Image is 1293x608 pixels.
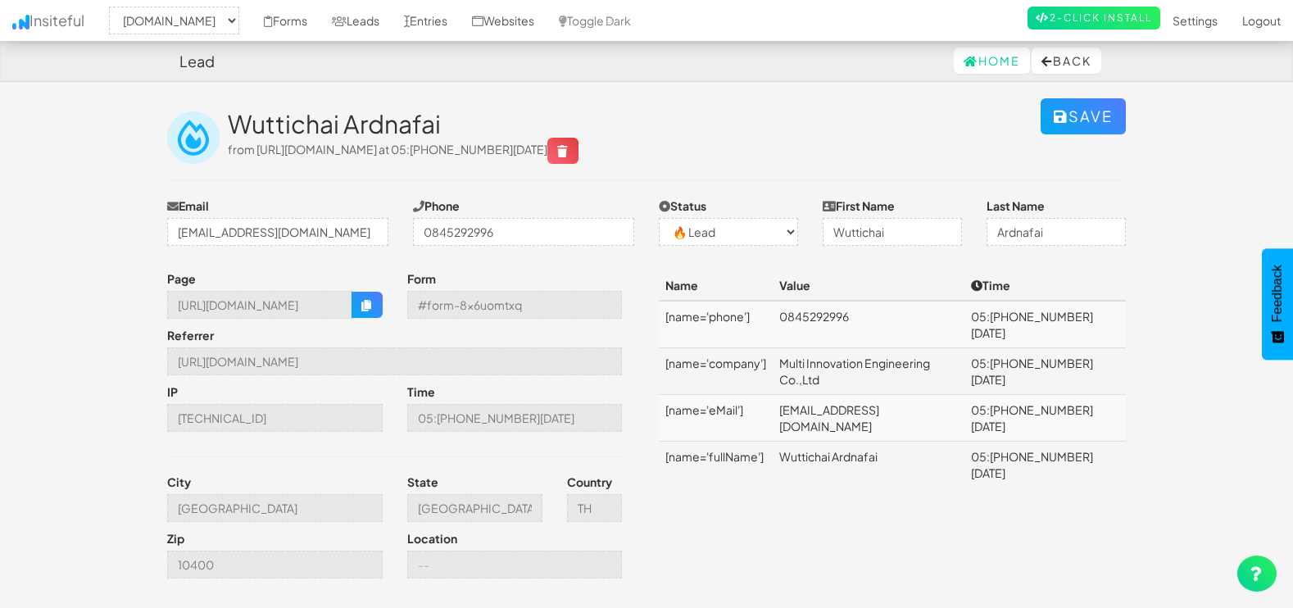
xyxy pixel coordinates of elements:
input: -- [407,551,623,579]
label: Zip [167,530,184,547]
img: insiteful-lead.png [167,111,220,164]
th: Name [659,270,773,301]
label: Country [567,474,612,490]
label: Email [167,197,209,214]
input: Doe [987,218,1126,246]
button: Feedback - Show survey [1262,248,1293,360]
input: -- [167,551,383,579]
input: -- [167,404,383,432]
td: 0845292996 [773,301,964,348]
label: State [407,474,438,490]
label: Page [167,270,196,287]
label: Status [659,197,706,214]
label: Form [407,270,436,287]
input: -- [167,494,383,522]
input: (123)-456-7890 [413,218,634,246]
a: Home [954,48,1030,74]
span: from [URL][DOMAIN_NAME] at 05:[PHONE_NUMBER][DATE] [228,142,578,157]
td: [name='company'] [659,348,773,395]
button: Back [1032,48,1101,74]
input: -- [407,404,623,432]
label: First Name [823,197,895,214]
a: 2-Click Install [1028,7,1160,29]
img: icon.png [12,15,29,29]
td: 05:[PHONE_NUMBER][DATE] [964,395,1126,442]
span: Feedback [1270,265,1285,322]
td: Multi Innovation Engineering Co.,Ltd [773,348,964,395]
input: -- [167,291,352,319]
td: [name='fullName'] [659,442,773,488]
input: -- [167,347,622,375]
td: [EMAIL_ADDRESS][DOMAIN_NAME] [773,395,964,442]
h2: Wuttichai Ardnafai [228,111,1041,138]
th: Time [964,270,1126,301]
td: 05:[PHONE_NUMBER][DATE] [964,442,1126,488]
label: Phone [413,197,460,214]
input: -- [407,291,623,319]
h4: Lead [179,53,215,70]
input: -- [407,494,542,522]
label: Last Name [987,197,1045,214]
th: Value [773,270,964,301]
label: Time [407,383,435,400]
label: Location [407,530,457,547]
td: Wuttichai Ardnafai [773,442,964,488]
input: j@doe.com [167,218,388,246]
label: City [167,474,191,490]
label: IP [167,383,178,400]
button: Save [1041,98,1126,134]
label: Referrer [167,327,214,343]
td: [name='eMail'] [659,395,773,442]
td: 05:[PHONE_NUMBER][DATE] [964,348,1126,395]
td: 05:[PHONE_NUMBER][DATE] [964,301,1126,348]
input: John [823,218,962,246]
input: -- [567,494,623,522]
td: [name='phone'] [659,301,773,348]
